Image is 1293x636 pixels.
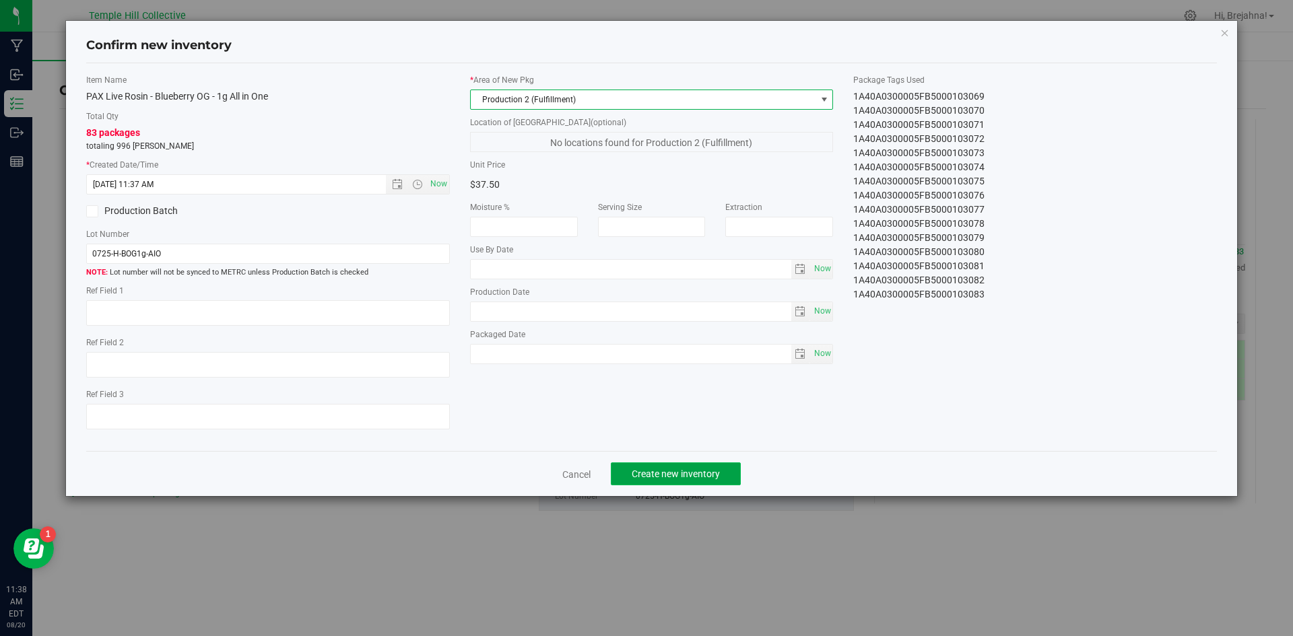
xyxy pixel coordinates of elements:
span: Open the time view [405,179,428,190]
div: 1A40A0300005FB5000103082 [853,273,1217,287]
div: 1A40A0300005FB5000103069 [853,90,1217,104]
label: Created Date/Time [86,159,450,171]
div: 1A40A0300005FB5000103070 [853,104,1217,118]
span: select [791,260,811,279]
div: 1A40A0300005FB5000103075 [853,174,1217,188]
span: Set Current date [811,344,834,363]
div: 1A40A0300005FB5000103079 [853,231,1217,245]
span: Lot number will not be synced to METRC unless Production Batch is checked [86,267,450,279]
label: Production Batch [86,204,258,218]
label: Item Name [86,74,450,86]
iframe: Resource center [13,528,54,569]
span: Production 2 (Fulfillment) [471,90,816,109]
label: Extraction [725,201,833,213]
label: Package Tags Used [853,74,1217,86]
span: Create new inventory [632,468,720,479]
div: 1A40A0300005FB5000103078 [853,217,1217,231]
span: No locations found for Production 2 (Fulfillment) [470,132,834,152]
span: select [810,345,832,363]
span: Set Current date [811,259,834,279]
span: 83 packages [86,127,140,138]
label: Production Date [470,286,834,298]
h4: Confirm new inventory [86,37,232,55]
label: Lot Number [86,228,450,240]
label: Ref Field 3 [86,388,450,400]
label: Unit Price [470,159,642,171]
p: totaling 996 [PERSON_NAME] [86,140,450,152]
span: Set Current date [811,302,834,321]
span: (optional) [591,118,626,127]
div: 1A40A0300005FB5000103083 [853,287,1217,302]
div: 1A40A0300005FB5000103073 [853,146,1217,160]
div: 1A40A0300005FB5000103072 [853,132,1217,146]
iframe: Resource center unread badge [40,526,56,542]
label: Ref Field 2 [86,337,450,349]
label: Moisture % [470,201,578,213]
label: Ref Field 1 [86,285,450,297]
button: Create new inventory [611,462,741,485]
label: Area of New Pkg [470,74,834,86]
div: 1A40A0300005FB5000103071 [853,118,1217,132]
span: select [810,260,832,279]
a: Cancel [562,468,591,481]
span: select [791,302,811,321]
span: select [810,302,832,321]
span: Open the date view [386,179,409,190]
label: Serving Size [598,201,706,213]
div: PAX Live Rosin - Blueberry OG - 1g All in One [86,90,450,104]
div: $37.50 [470,174,642,195]
div: 1A40A0300005FB5000103076 [853,188,1217,203]
div: 1A40A0300005FB5000103077 [853,203,1217,217]
label: Location of [GEOGRAPHIC_DATA] [470,116,834,129]
div: 1A40A0300005FB5000103074 [853,160,1217,174]
div: 1A40A0300005FB5000103081 [853,259,1217,273]
label: Total Qty [86,110,450,122]
div: 1A40A0300005FB5000103080 [853,245,1217,259]
label: Use By Date [470,244,834,256]
span: select [791,345,811,363]
span: Set Current date [427,174,450,194]
label: Packaged Date [470,328,834,341]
